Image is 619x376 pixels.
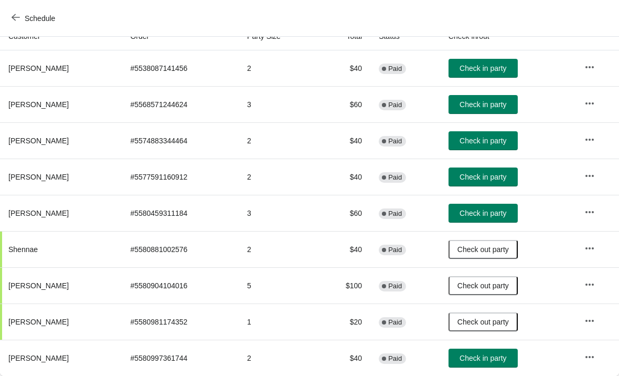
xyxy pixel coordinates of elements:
[8,100,69,109] span: [PERSON_NAME]
[8,354,69,362] span: [PERSON_NAME]
[449,59,518,78] button: Check in party
[8,64,69,72] span: [PERSON_NAME]
[449,95,518,114] button: Check in party
[460,209,506,217] span: Check in party
[388,246,402,254] span: Paid
[449,349,518,368] button: Check in party
[388,65,402,73] span: Paid
[318,267,370,304] td: $100
[8,245,38,254] span: Shennae
[122,267,239,304] td: # 5580904104016
[239,159,318,195] td: 2
[318,231,370,267] td: $40
[122,304,239,340] td: # 5580981174352
[318,122,370,159] td: $40
[122,231,239,267] td: # 5580881002576
[388,173,402,182] span: Paid
[239,340,318,376] td: 2
[318,340,370,376] td: $40
[122,122,239,159] td: # 5574883344464
[239,50,318,86] td: 2
[388,137,402,145] span: Paid
[318,50,370,86] td: $40
[388,354,402,363] span: Paid
[449,204,518,223] button: Check in party
[122,159,239,195] td: # 5577591160912
[457,318,509,326] span: Check out party
[449,240,518,259] button: Check out party
[239,231,318,267] td: 2
[8,281,69,290] span: [PERSON_NAME]
[318,304,370,340] td: $20
[460,137,506,145] span: Check in party
[8,318,69,326] span: [PERSON_NAME]
[388,210,402,218] span: Paid
[449,168,518,186] button: Check in party
[25,14,55,23] span: Schedule
[449,312,518,331] button: Check out party
[122,86,239,122] td: # 5568571244624
[460,173,506,181] span: Check in party
[460,64,506,72] span: Check in party
[449,131,518,150] button: Check in party
[239,304,318,340] td: 1
[8,209,69,217] span: [PERSON_NAME]
[449,276,518,295] button: Check out party
[8,173,69,181] span: [PERSON_NAME]
[239,122,318,159] td: 2
[122,195,239,231] td: # 5580459311184
[239,267,318,304] td: 5
[318,86,370,122] td: $60
[5,9,63,28] button: Schedule
[318,159,370,195] td: $40
[457,281,509,290] span: Check out party
[318,195,370,231] td: $60
[122,340,239,376] td: # 5580997361744
[8,137,69,145] span: [PERSON_NAME]
[239,86,318,122] td: 3
[460,100,506,109] span: Check in party
[460,354,506,362] span: Check in party
[122,50,239,86] td: # 5538087141456
[388,101,402,109] span: Paid
[239,195,318,231] td: 3
[457,245,509,254] span: Check out party
[388,282,402,290] span: Paid
[388,318,402,327] span: Paid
